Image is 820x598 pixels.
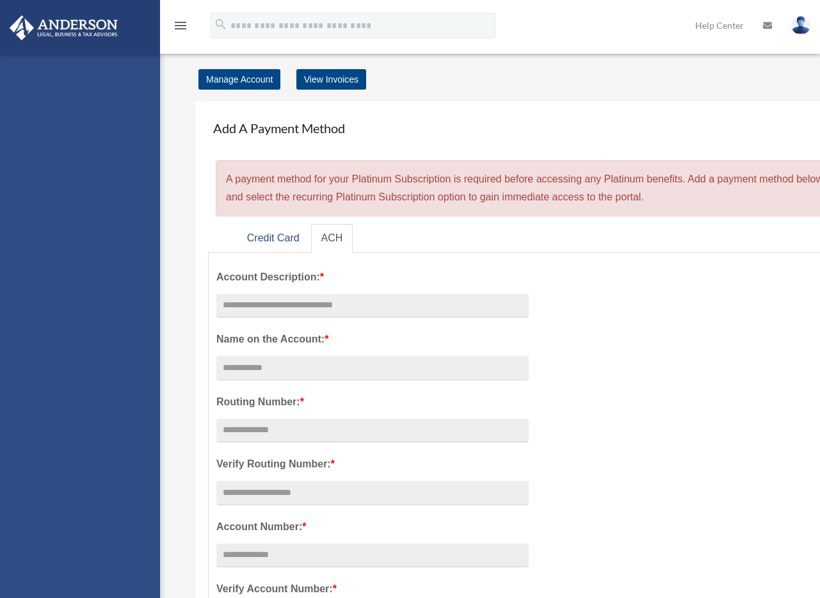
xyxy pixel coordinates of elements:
label: Account Description: [216,268,529,286]
label: Account Number: [216,518,529,536]
label: Name on the Account: [216,330,529,348]
a: ACH [311,224,353,253]
a: View Invoices [296,69,366,90]
label: Verify Routing Number: [216,455,529,473]
a: Credit Card [237,224,310,253]
label: Routing Number: [216,393,529,411]
img: Anderson Advisors Platinum Portal [6,15,122,40]
label: Verify Account Number: [216,580,529,598]
a: menu [173,22,188,33]
img: User Pic [791,16,810,35]
i: menu [173,18,188,33]
i: search [214,17,228,31]
a: Manage Account [198,69,280,90]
